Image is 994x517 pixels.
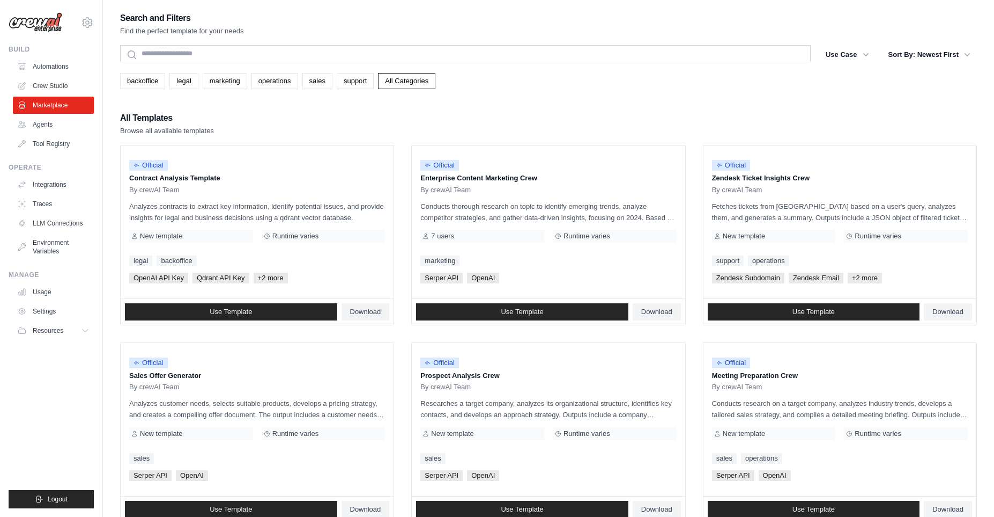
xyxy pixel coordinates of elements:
span: New template [140,232,182,241]
span: OpenAI [759,470,791,481]
a: sales [129,453,154,464]
span: By crewAI Team [420,383,471,391]
span: 7 users [431,232,454,241]
a: Settings [13,303,94,320]
a: Tool Registry [13,135,94,152]
p: Fetches tickets from [GEOGRAPHIC_DATA] based on a user's query, analyzes them, and generates a su... [712,201,968,223]
p: Browse all available templates [120,126,214,136]
a: support [337,73,374,89]
div: Build [9,45,94,54]
a: Traces [13,195,94,213]
span: Runtime varies [855,429,901,438]
span: +2 more [254,273,288,283]
span: Qdrant API Key [192,273,249,283]
p: Meeting Preparation Crew [712,370,968,381]
a: Usage [13,283,94,301]
span: New template [723,429,765,438]
span: OpenAI [176,470,208,481]
span: Download [932,308,963,316]
span: OpenAI [467,273,499,283]
span: Serper API [420,470,463,481]
p: Conducts thorough research on topic to identify emerging trends, analyze competitor strategies, a... [420,201,676,223]
a: marketing [420,256,459,266]
span: OpenAI API Key [129,273,188,283]
span: By crewAI Team [712,186,762,194]
a: legal [129,256,152,266]
p: Researches a target company, analyzes its organizational structure, identifies key contacts, and ... [420,398,676,420]
button: Logout [9,490,94,508]
div: Operate [9,163,94,172]
span: Resources [33,326,63,335]
button: Use Case [819,45,876,64]
span: By crewAI Team [712,383,762,391]
span: Runtime varies [855,232,901,241]
span: By crewAI Team [129,186,180,194]
a: sales [712,453,737,464]
img: Logo [9,12,62,33]
p: Analyzes customer needs, selects suitable products, develops a pricing strategy, and creates a co... [129,398,385,420]
a: backoffice [157,256,196,266]
div: Manage [9,271,94,279]
h2: All Templates [120,111,214,126]
a: operations [741,453,782,464]
span: Download [641,505,672,514]
span: OpenAI [467,470,499,481]
button: Resources [13,322,94,339]
span: Zendesk Email [789,273,843,283]
span: Use Template [501,505,543,514]
a: Download [924,303,972,321]
span: New template [723,232,765,241]
p: Sales Offer Generator [129,370,385,381]
a: support [712,256,744,266]
a: Agents [13,116,94,133]
a: Integrations [13,176,94,193]
span: Download [350,308,381,316]
span: Serper API [420,273,463,283]
span: Runtime varies [272,232,319,241]
p: Analyzes contracts to extract key information, identify potential issues, and provide insights fo... [129,201,385,223]
a: Use Template [125,303,337,321]
p: Enterprise Content Marketing Crew [420,173,676,184]
a: All Categories [378,73,435,89]
p: Find the perfect template for your needs [120,26,244,37]
span: New template [431,429,473,438]
span: Download [932,505,963,514]
span: Official [420,160,459,171]
iframe: Chat Widget [940,465,994,517]
span: Runtime varies [563,232,610,241]
span: Serper API [129,470,172,481]
span: Official [129,358,168,368]
span: Use Template [501,308,543,316]
button: Sort By: Newest First [882,45,977,64]
a: LLM Connections [13,215,94,232]
span: Runtime varies [272,429,319,438]
p: Contract Analysis Template [129,173,385,184]
span: Use Template [210,505,252,514]
span: Zendesk Subdomain [712,273,784,283]
p: Prospect Analysis Crew [420,370,676,381]
a: Download [342,303,390,321]
span: Runtime varies [563,429,610,438]
span: Official [420,358,459,368]
p: Zendesk Ticket Insights Crew [712,173,968,184]
a: backoffice [120,73,165,89]
span: By crewAI Team [420,186,471,194]
a: Download [633,303,681,321]
span: By crewAI Team [129,383,180,391]
a: marketing [203,73,247,89]
a: Environment Variables [13,234,94,260]
span: +2 more [848,273,882,283]
a: Crew Studio [13,77,94,94]
a: operations [748,256,789,266]
a: Marketplace [13,97,94,114]
a: Use Template [708,303,920,321]
span: Official [712,358,751,368]
a: legal [169,73,198,89]
a: operations [251,73,298,89]
span: New template [140,429,182,438]
a: sales [420,453,445,464]
span: Use Template [792,308,835,316]
span: Official [712,160,751,171]
span: Download [350,505,381,514]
